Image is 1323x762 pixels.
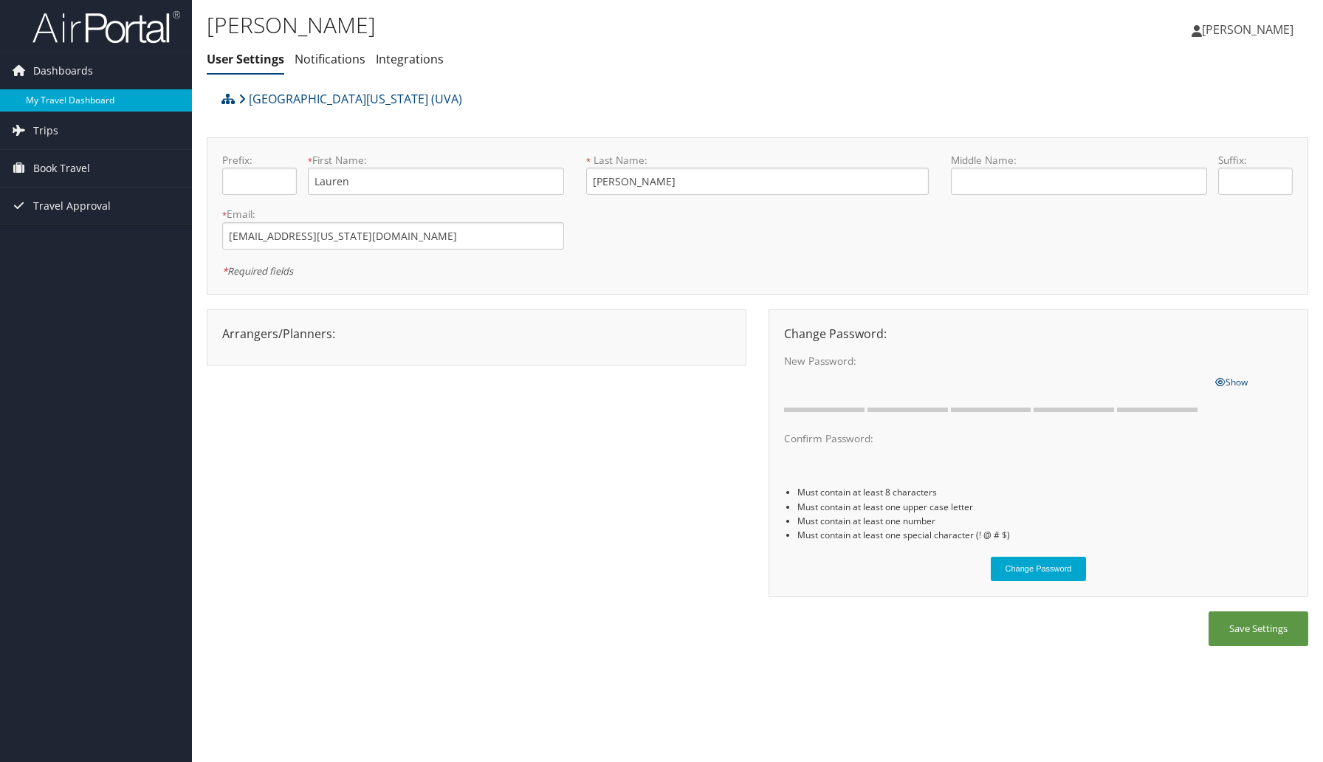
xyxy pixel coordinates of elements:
[797,500,1293,514] li: Must contain at least one upper case letter
[797,485,1293,499] li: Must contain at least 8 characters
[951,153,1207,168] label: Middle Name:
[773,325,1304,343] div: Change Password:
[991,557,1087,581] button: Change Password
[33,150,90,187] span: Book Travel
[207,51,284,67] a: User Settings
[238,84,462,114] a: [GEOGRAPHIC_DATA][US_STATE] (UVA)
[1192,7,1308,52] a: [PERSON_NAME]
[33,188,111,224] span: Travel Approval
[1209,611,1308,646] button: Save Settings
[784,354,1204,368] label: New Password:
[222,264,293,278] em: Required fields
[222,207,564,222] label: Email:
[33,112,58,149] span: Trips
[797,528,1293,542] li: Must contain at least one special character (! @ # $)
[1215,373,1248,389] a: Show
[376,51,444,67] a: Integrations
[1218,153,1293,168] label: Suffix:
[33,52,93,89] span: Dashboards
[211,325,742,343] div: Arrangers/Planners:
[1215,376,1248,388] span: Show
[207,10,941,41] h1: [PERSON_NAME]
[797,514,1293,528] li: Must contain at least one number
[586,153,928,168] label: Last Name:
[295,51,365,67] a: Notifications
[1202,21,1293,38] span: [PERSON_NAME]
[222,153,297,168] label: Prefix:
[32,10,180,44] img: airportal-logo.png
[784,431,1204,446] label: Confirm Password:
[308,153,564,168] label: First Name:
